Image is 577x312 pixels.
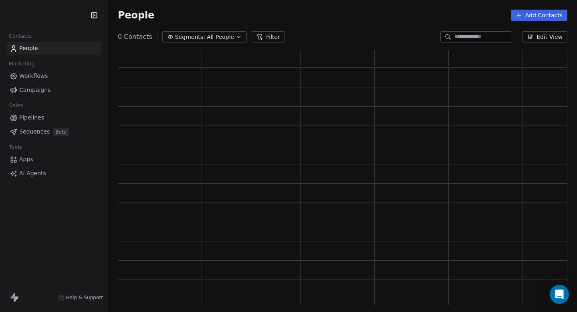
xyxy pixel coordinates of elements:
[511,10,567,21] button: Add Contacts
[19,86,50,94] span: Campaigns
[6,125,101,138] a: SequencesBeta
[19,113,44,122] span: Pipelines
[19,128,50,136] span: Sequences
[6,42,101,55] a: People
[6,83,101,97] a: Campaigns
[6,141,25,153] span: Tools
[19,44,38,53] span: People
[522,31,567,43] button: Edit View
[252,31,285,43] button: Filter
[53,128,69,136] span: Beta
[6,167,101,180] a: AI Agents
[19,155,33,164] span: Apps
[6,153,101,166] a: Apps
[5,30,35,42] span: Contacts
[118,32,152,42] span: 0 Contacts
[66,294,103,301] span: Help & Support
[207,33,234,41] span: All People
[5,58,38,70] span: Marketing
[58,294,103,301] a: Help & Support
[6,69,101,83] a: Workflows
[175,33,205,41] span: Segments:
[118,9,154,21] span: People
[6,111,101,124] a: Pipelines
[19,72,48,80] span: Workflows
[6,99,26,111] span: Sales
[550,285,569,304] div: Open Intercom Messenger
[19,169,46,178] span: AI Agents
